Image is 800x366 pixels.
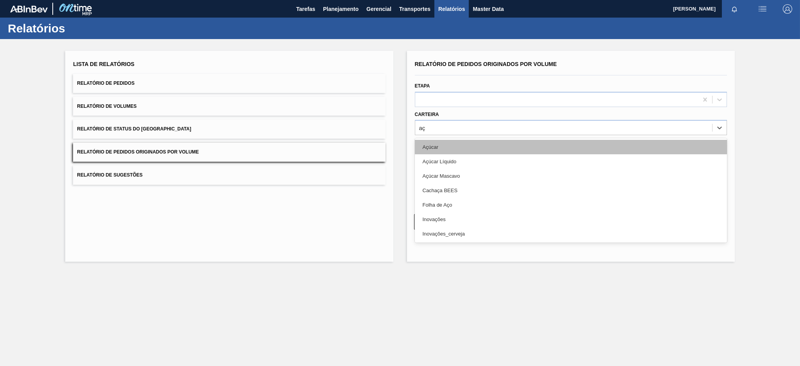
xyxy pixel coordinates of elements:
[415,227,727,241] div: Inovações_cerveja
[415,140,727,154] div: Açúcar
[783,4,792,14] img: Logout
[73,143,385,162] button: Relatório de Pedidos Originados por Volume
[414,214,567,230] button: Limpar
[722,4,747,14] button: Notificações
[758,4,767,14] img: userActions
[323,4,359,14] span: Planejamento
[415,112,439,117] label: Carteira
[366,4,391,14] span: Gerencial
[415,61,557,67] span: Relatório de Pedidos Originados por Volume
[77,149,199,155] span: Relatório de Pedidos Originados por Volume
[77,80,134,86] span: Relatório de Pedidos
[73,166,385,185] button: Relatório de Sugestões
[438,4,465,14] span: Relatórios
[415,169,727,183] div: Açúcar Mascavo
[77,104,136,109] span: Relatório de Volumes
[415,154,727,169] div: Açúcar Líquido
[415,83,430,89] label: Etapa
[10,5,48,12] img: TNhmsLtSVTkK8tSr43FrP2fwEKptu5GPRR3wAAAABJRU5ErkJggg==
[473,4,504,14] span: Master Data
[399,4,430,14] span: Transportes
[73,120,385,139] button: Relatório de Status do [GEOGRAPHIC_DATA]
[296,4,315,14] span: Tarefas
[8,24,146,33] h1: Relatórios
[73,74,385,93] button: Relatório de Pedidos
[77,172,143,178] span: Relatório de Sugestões
[415,212,727,227] div: Inovações
[73,97,385,116] button: Relatório de Volumes
[77,126,191,132] span: Relatório de Status do [GEOGRAPHIC_DATA]
[73,61,134,67] span: Lista de Relatórios
[415,183,727,198] div: Cachaça BEES
[415,198,727,212] div: Folha de Aço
